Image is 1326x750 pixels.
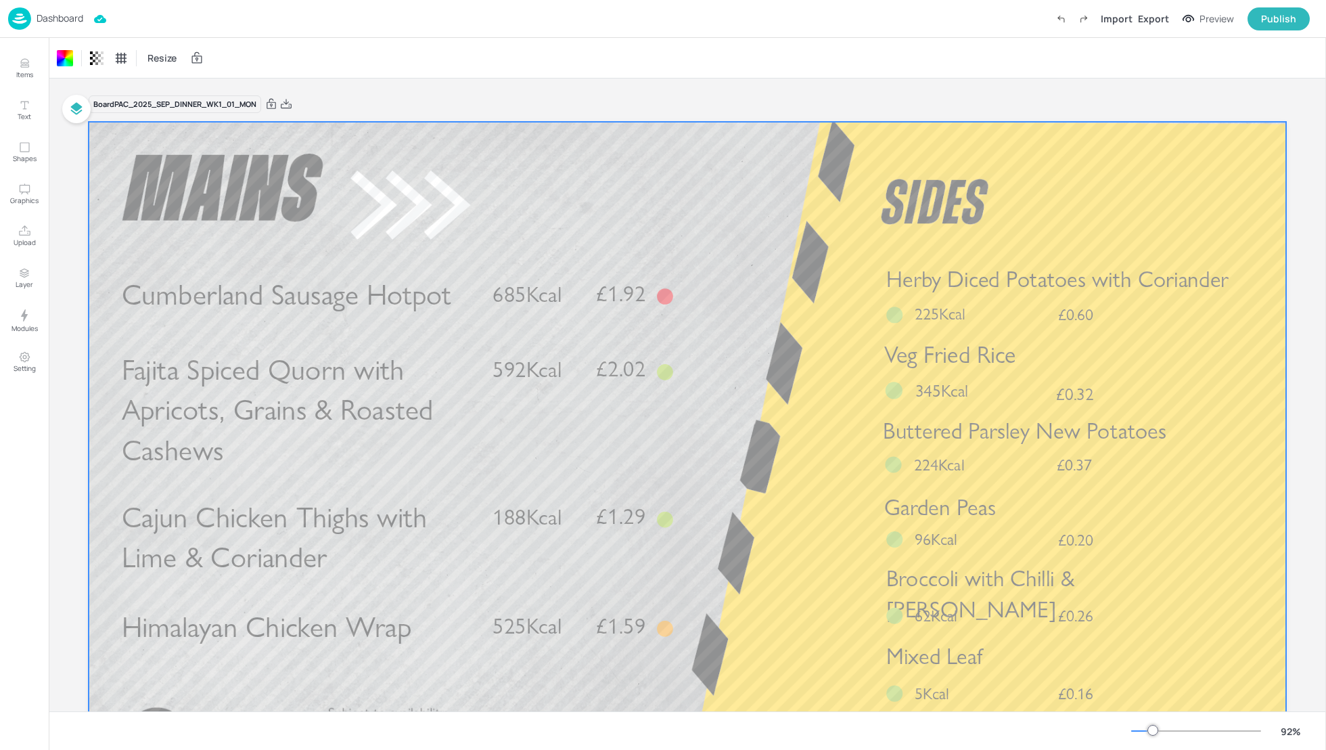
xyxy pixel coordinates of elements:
[596,359,645,380] span: £2.02
[884,493,996,521] span: Garden Peas
[915,380,968,401] span: 345Kcal
[1056,385,1093,402] span: £0.32
[883,418,1166,445] span: Buttered Parsley New Potatoes
[89,95,261,114] div: Board PAC_2025_SEP_DINNER_WK1_01_MON
[145,51,179,65] span: Resize
[1101,12,1133,26] div: Import
[915,529,957,550] span: 96Kcal
[1138,12,1169,26] div: Export
[122,277,452,312] span: Cumberland Sausage Hotpot
[1275,724,1307,738] div: 92 %
[1049,7,1072,30] label: Undo (Ctrl + Z)
[884,341,1016,370] span: Veg Fried Rice
[596,615,645,637] span: £1.59
[493,613,562,640] span: 525Kcal
[1199,12,1234,26] div: Preview
[122,500,428,575] span: Cajun Chicken Thighs with Lime & Coriander
[493,357,562,383] span: 592Kcal
[914,455,965,475] span: 224Kcal
[1058,531,1094,548] span: £0.20
[886,643,982,670] span: Mixed Leaf
[122,353,434,468] span: Fajita Spiced Quorn with Apricots, Grains & Roasted Cashews
[8,7,31,30] img: logo-86c26b7e.jpg
[1057,457,1093,473] span: £0.37
[1058,608,1094,624] span: £0.26
[37,14,83,23] p: Dashboard
[1261,12,1296,26] div: Publish
[1072,7,1095,30] label: Redo (Ctrl + Y)
[915,304,965,324] span: 225Kcal
[596,283,645,305] span: £1.92
[493,504,562,531] span: 188Kcal
[1174,9,1242,29] button: Preview
[915,683,949,703] span: 5Kcal
[915,606,957,626] span: 62Kcal
[1058,686,1094,702] span: £0.16
[1248,7,1310,30] button: Publish
[886,265,1229,292] span: Herby Diced Potatoes with Coriander
[493,281,562,307] span: 685Kcal
[596,506,645,528] span: £1.29
[122,609,412,644] span: Himalayan Chicken Wrap
[1058,307,1094,323] span: £0.60
[886,565,1074,623] span: Broccoli with Chilli & [PERSON_NAME]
